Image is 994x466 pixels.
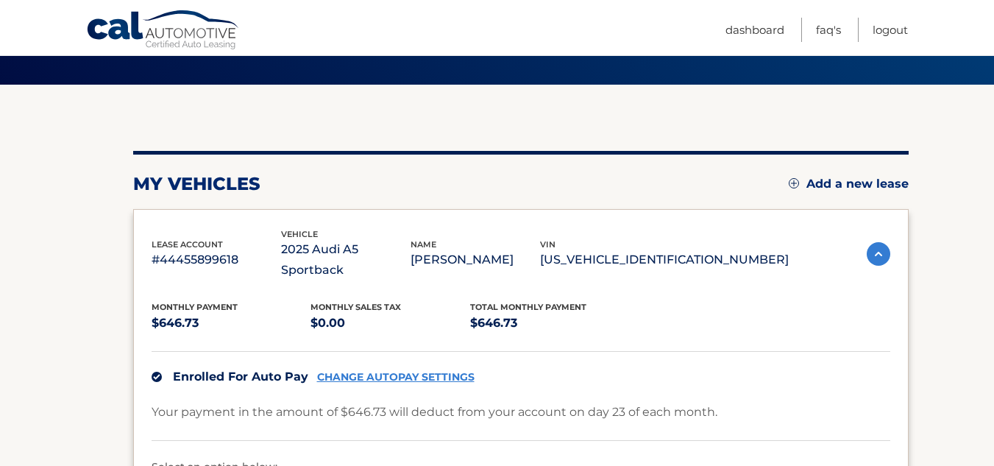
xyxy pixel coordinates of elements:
span: lease account [152,239,223,250]
a: Cal Automotive [86,10,241,52]
a: Logout [873,18,908,42]
p: $646.73 [152,313,311,333]
img: check.svg [152,372,162,382]
p: Your payment in the amount of $646.73 will deduct from your account on day 23 of each month. [152,402,717,423]
p: #44455899618 [152,250,281,270]
img: add.svg [789,178,799,188]
p: [US_VEHICLE_IDENTIFICATION_NUMBER] [540,250,789,270]
span: Monthly Payment [152,302,238,312]
span: Enrolled For Auto Pay [173,370,308,384]
p: [PERSON_NAME] [411,250,540,270]
p: $646.73 [470,313,630,333]
a: FAQ's [816,18,841,42]
img: accordion-active.svg [867,242,890,266]
h2: my vehicles [133,173,260,195]
span: Total Monthly Payment [470,302,586,312]
span: Monthly sales Tax [310,302,401,312]
span: vin [540,239,555,250]
a: Add a new lease [789,177,909,191]
span: vehicle [281,229,318,239]
a: CHANGE AUTOPAY SETTINGS [317,371,475,384]
p: $0.00 [310,313,470,333]
span: name [411,239,436,250]
p: 2025 Audi A5 Sportback [281,239,411,280]
a: Dashboard [725,18,784,42]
